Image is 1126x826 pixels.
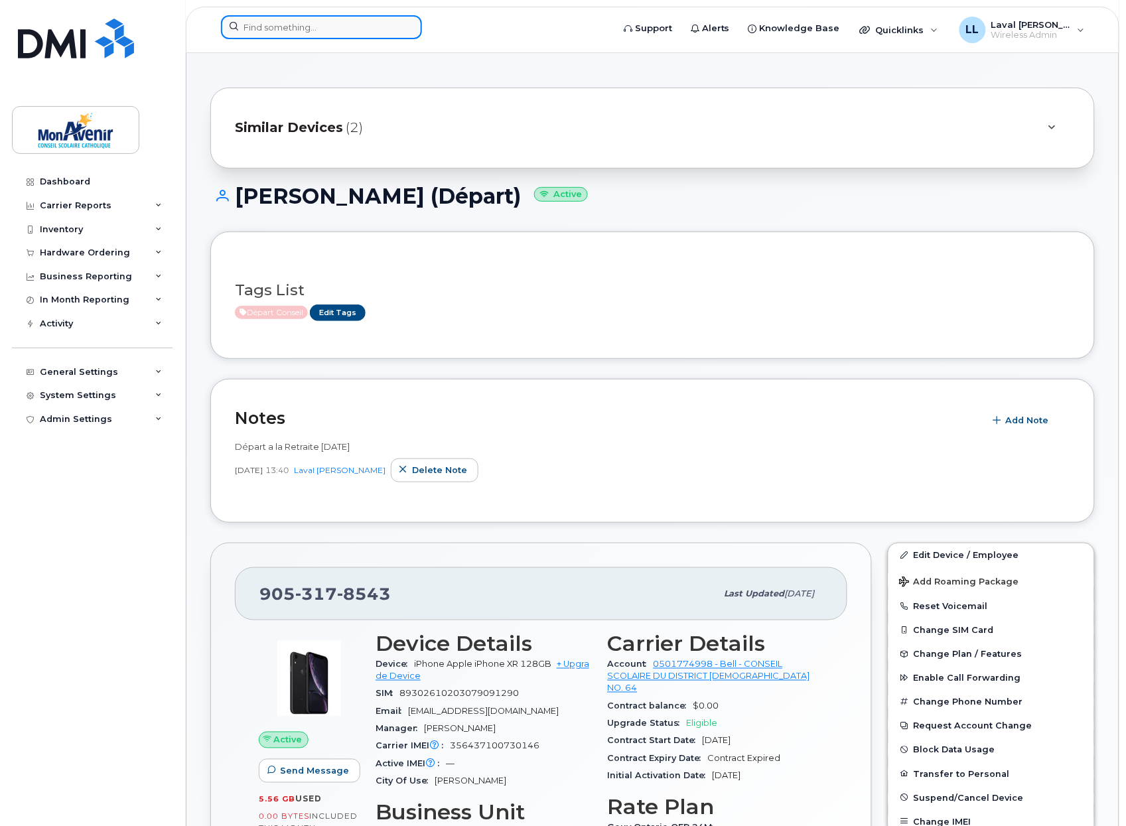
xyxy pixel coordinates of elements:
span: 356437100730146 [450,741,539,751]
span: 8543 [337,584,391,604]
span: Knowledge Base [760,22,840,35]
span: Support [635,22,672,35]
span: Add Note [1006,414,1049,427]
span: Initial Activation Date [608,771,713,781]
span: Alerts [702,22,730,35]
span: 0.00 Bytes [259,812,309,821]
span: LL [966,22,979,38]
button: Enable Call Forwarding [888,666,1094,690]
input: Find something... [221,15,422,39]
button: Change SIM Card [888,618,1094,642]
span: (2) [346,118,363,137]
div: Laval Lai Yoon Hin [950,17,1094,43]
span: used [295,794,322,804]
button: Block Data Usage [888,738,1094,762]
span: SIM [376,689,399,699]
h3: Carrier Details [608,632,824,656]
a: Alerts [681,15,739,42]
span: — [446,759,455,769]
span: [EMAIL_ADDRESS][DOMAIN_NAME] [408,707,559,717]
a: Support [614,15,681,42]
button: Add Roaming Package [888,567,1094,594]
h3: Tags List [235,282,1070,299]
span: Device [376,659,414,669]
span: Départ a la Retraite [DATE] [235,441,350,452]
h3: Device Details [376,632,592,656]
a: 0501774998 - Bell - CONSEIL SCOLAIRE DU DISTRICT [DEMOGRAPHIC_DATA] NO. 64 [608,659,810,694]
button: Reset Voicemail [888,594,1094,618]
h2: Notes [235,408,978,428]
small: Active [534,187,588,202]
span: Active [235,306,308,319]
h3: Business Unit [376,801,592,825]
span: [DATE] [713,771,741,781]
h1: [PERSON_NAME] (Départ) [210,184,1095,208]
span: Last updated [724,588,785,598]
span: Similar Devices [235,118,343,137]
a: Edit Tags [310,305,366,321]
span: 317 [295,584,337,604]
span: $0.00 [693,701,719,711]
button: Request Account Change [888,714,1094,738]
button: Delete note [391,458,478,482]
span: 905 [259,584,391,604]
span: [DATE] [703,736,731,746]
button: Transfer to Personal [888,762,1094,786]
span: Contract balance [608,701,693,711]
span: 5.56 GB [259,795,295,804]
span: Upgrade Status [608,719,687,728]
span: Change Plan / Features [914,650,1022,659]
img: image20231002-3703462-1qb80zy.jpeg [269,639,349,719]
a: Edit Device / Employee [888,543,1094,567]
span: Carrier IMEI [376,741,450,751]
button: Add Note [985,409,1060,433]
span: Suspend/Cancel Device [914,793,1024,803]
h3: Rate Plan [608,795,824,819]
span: iPhone Apple iPhone XR 128GB [414,659,551,669]
span: Wireless Admin [991,30,1071,40]
button: Change Plan / Features [888,642,1094,666]
span: [PERSON_NAME] [435,776,506,786]
span: Send Message [280,765,349,778]
button: Change Phone Number [888,690,1094,714]
span: Delete note [412,464,467,476]
a: Knowledge Base [739,15,849,42]
span: [PERSON_NAME] [424,724,496,734]
span: Contract Expiry Date [608,754,708,764]
div: Quicklinks [851,17,948,43]
span: Laval [PERSON_NAME] [991,19,1071,30]
span: Account [608,659,654,669]
span: Enable Call Forwarding [914,673,1021,683]
span: City Of Use [376,776,435,786]
span: Active [274,734,303,746]
span: Email [376,707,408,717]
span: 89302610203079091290 [399,689,519,699]
button: Send Message [259,759,360,783]
span: [DATE] [235,464,263,476]
span: Quicklinks [876,25,924,35]
span: Eligible [687,719,718,728]
span: 13:40 [265,464,289,476]
span: Contract Start Date [608,736,703,746]
span: Contract Expired [708,754,781,764]
span: [DATE] [785,588,815,598]
a: Laval [PERSON_NAME] [294,465,386,475]
button: Suspend/Cancel Device [888,786,1094,810]
span: Add Roaming Package [899,577,1019,589]
span: Active IMEI [376,759,446,769]
span: Manager [376,724,424,734]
